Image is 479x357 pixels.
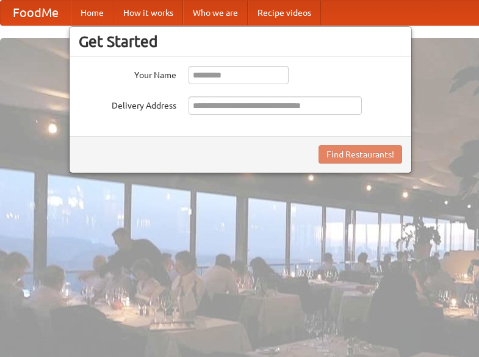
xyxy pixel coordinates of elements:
[79,32,402,51] h3: Get Started
[79,96,176,112] label: Delivery Address
[183,1,248,25] a: Who we are
[319,145,402,164] button: Find Restaurants!
[79,66,176,81] label: Your Name
[71,1,113,25] a: Home
[113,1,183,25] a: How it works
[1,1,71,25] a: FoodMe
[248,1,321,25] a: Recipe videos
